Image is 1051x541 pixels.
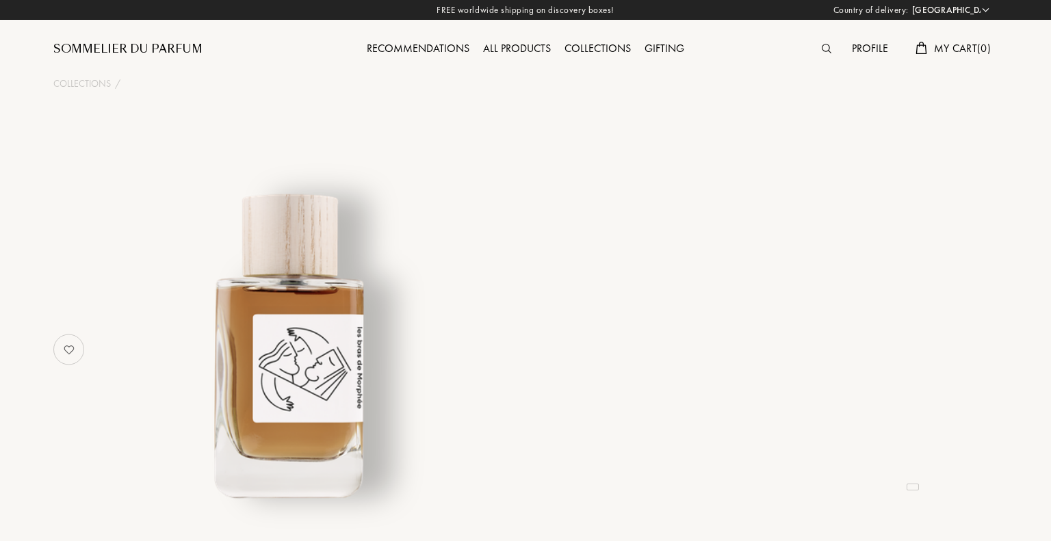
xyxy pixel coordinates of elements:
a: Profile [845,41,895,55]
img: cart.svg [916,42,926,54]
span: Country of delivery: [833,3,909,17]
a: Recommendations [360,41,476,55]
a: Collections [53,77,111,91]
div: Recommendations [360,40,476,58]
div: Profile [845,40,895,58]
span: My Cart ( 0 ) [934,41,991,55]
img: undefined undefined [120,174,459,512]
a: Gifting [638,41,691,55]
a: Sommelier du Parfum [53,41,203,57]
a: Collections [558,41,638,55]
a: All products [476,41,558,55]
img: search_icn.svg [822,44,831,53]
div: All products [476,40,558,58]
div: / [115,77,120,91]
div: Collections [558,40,638,58]
img: no_like_p.png [55,336,83,363]
div: Gifting [638,40,691,58]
